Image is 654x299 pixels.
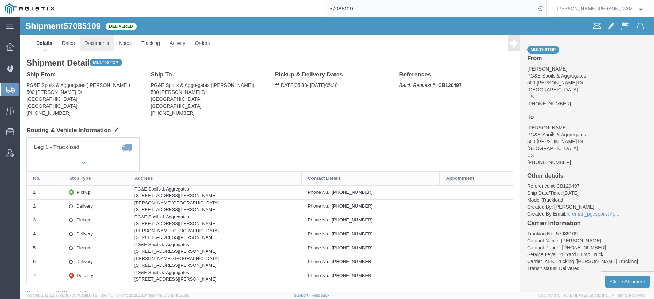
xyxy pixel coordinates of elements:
a: Feedback [311,293,329,297]
span: Kayte Bray Dogali [557,5,633,13]
input: Search for shipment number, reference number [324,0,536,17]
span: Client: 2025.21.0-faee749 [116,293,190,297]
button: [PERSON_NAME] [PERSON_NAME] [556,5,644,13]
img: logo [5,3,54,14]
span: Copyright © [DATE]-[DATE] Agistix Inc., All Rights Reserved [538,292,646,298]
span: [DATE] 10:41:40 [86,293,113,297]
iframe: FS Legacy Container [20,17,654,292]
span: Server: 2025.21.0-c63077040a8 [28,293,113,297]
span: [DATE] 10:25:10 [162,293,190,297]
a: Support [294,293,311,297]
